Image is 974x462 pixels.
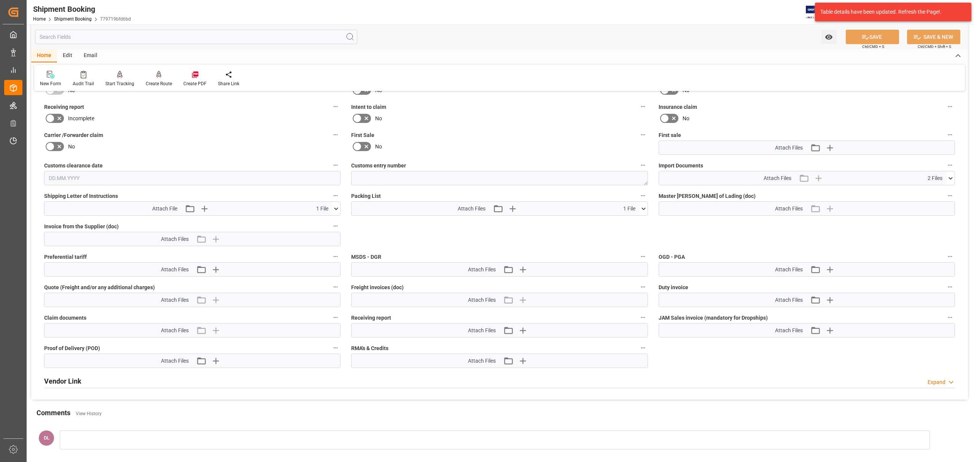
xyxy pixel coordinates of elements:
[161,357,189,365] span: Attach Files
[57,49,78,62] div: Edit
[638,252,648,261] button: MSDS - DGR
[638,102,648,112] button: Intent to claim
[945,102,955,112] button: Insurance claim
[846,30,899,44] button: SAVE
[37,408,70,418] h2: Comments
[33,3,131,15] div: Shipment Booking
[659,131,681,139] span: First sale
[31,49,57,62] div: Home
[54,16,92,22] a: Shipment Booking
[458,205,485,213] span: Attach Files
[468,357,496,365] span: Attach Files
[775,266,803,274] span: Attach Files
[659,162,703,170] span: Import Documents
[351,131,374,139] span: First Sale
[638,343,648,353] button: RMA's & Credits
[331,282,341,292] button: Quote (Freight and/or any additional charges)
[35,30,357,44] input: Search Fields
[68,143,75,151] span: No
[945,191,955,201] button: Master [PERSON_NAME] of Lading (doc)
[659,192,756,200] span: Master [PERSON_NAME] of Lading (doc)
[44,103,84,111] span: Receiving report
[44,223,119,231] span: Invoice from the Supplier (doc)
[44,162,103,170] span: Customs clearance date
[821,30,837,44] button: open menu
[468,327,496,335] span: Attach Files
[775,144,803,152] span: Attach Files
[44,131,103,139] span: Carrier /Forwarder claim
[161,296,189,304] span: Attach Files
[806,6,832,19] img: Exertis%20JAM%20-%20Email%20Logo.jpg_1722504956.jpg
[638,282,648,292] button: Freight invoices (doc)
[928,174,942,182] span: 2 Files
[659,314,768,322] span: JAM Sales invoice (mandatory for Dropships)
[152,205,177,213] span: Attach File
[331,160,341,170] button: Customs clearance date
[78,49,103,62] div: Email
[331,312,341,322] button: Claim documents
[331,252,341,261] button: Preferential tariff
[683,115,689,123] span: No
[331,102,341,112] button: Receiving report
[659,284,688,292] span: Duty invoice
[918,44,951,49] span: Ctrl/CMD + Shift + S
[351,344,388,352] span: RMA's & Credits
[40,80,61,87] div: New Form
[351,162,406,170] span: Customs entry number
[331,191,341,201] button: Shipping Letter of Instructions
[351,192,381,200] span: Packing List
[44,253,87,261] span: Preferential tariff
[161,327,189,335] span: Attach Files
[775,296,803,304] span: Attach Files
[907,30,960,44] button: SAVE & NEW
[33,16,46,22] a: Home
[775,205,803,213] span: Attach Files
[161,235,189,243] span: Attach Files
[945,130,955,140] button: First sale
[68,115,94,123] span: Incomplete
[862,44,884,49] span: Ctrl/CMD + S
[44,284,155,292] span: Quote (Freight and/or any additional charges)
[820,8,960,16] div: Table details have been updated. Refresh the Page!.
[659,103,697,111] span: Insurance claim
[44,314,86,322] span: Claim documents
[764,174,791,182] span: Attach Files
[945,160,955,170] button: Import Documents
[218,80,239,87] div: Share Link
[945,252,955,261] button: OGD - PGA
[44,344,100,352] span: Proof of Delivery (POD)
[105,80,134,87] div: Start Tracking
[351,103,386,111] span: Intent to claim
[73,80,94,87] div: Audit Trail
[351,253,381,261] span: MSDS - DGR
[331,343,341,353] button: Proof of Delivery (POD)
[638,191,648,201] button: Packing List
[44,435,49,441] span: DL
[928,378,945,386] div: Expand
[638,160,648,170] button: Customs entry number
[638,312,648,322] button: Receiving report
[316,205,328,213] span: 1 File
[623,205,635,213] span: 1 File
[659,253,685,261] span: OGD - PGA
[375,143,382,151] span: No
[375,115,382,123] span: No
[183,80,207,87] div: Create PDF
[351,284,404,292] span: Freight invoices (doc)
[351,314,391,322] span: Receiving report
[331,130,341,140] button: Carrier /Forwarder claim
[945,312,955,322] button: JAM Sales invoice (mandatory for Dropships)
[468,266,496,274] span: Attach Files
[76,411,102,416] a: View History
[638,130,648,140] button: First Sale
[161,266,189,274] span: Attach Files
[331,221,341,231] button: Invoice from the Supplier (doc)
[44,171,341,185] input: DD.MM.YYYY
[945,282,955,292] button: Duty invoice
[775,327,803,335] span: Attach Files
[146,80,172,87] div: Create Route
[44,376,81,386] h2: Vendor Link
[468,296,496,304] span: Attach Files
[44,192,118,200] span: Shipping Letter of Instructions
